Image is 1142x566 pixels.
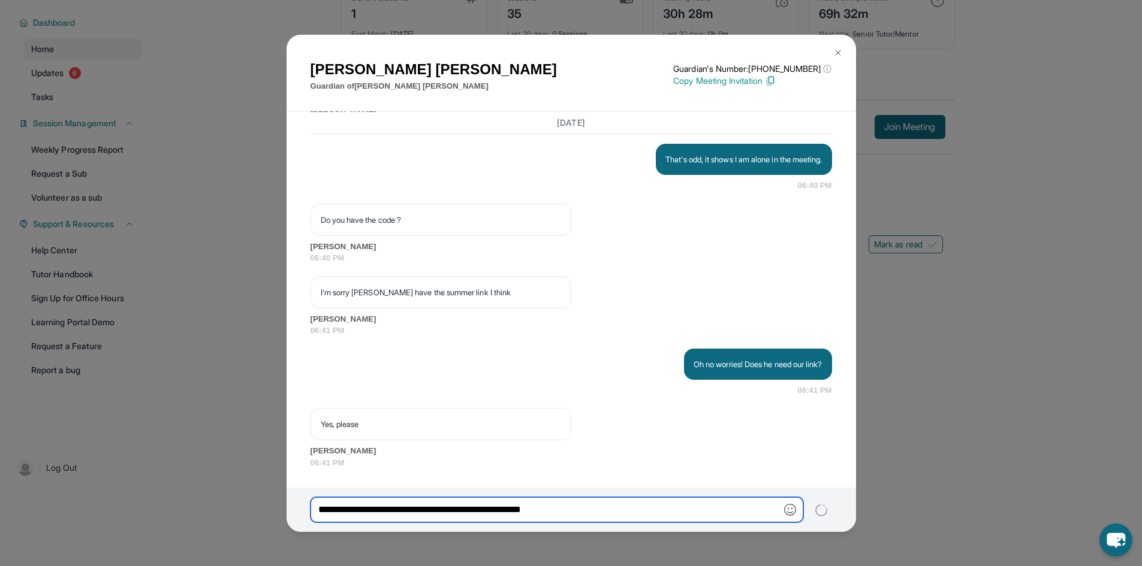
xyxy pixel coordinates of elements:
span: 06:41 PM [798,385,832,396]
p: Oh no worries! Does he need our link? [694,358,822,370]
p: Guardian of [PERSON_NAME] [PERSON_NAME] [311,80,557,92]
span: [PERSON_NAME] [311,445,832,457]
h1: [PERSON_NAME] [PERSON_NAME] [311,59,557,80]
p: Do you have the code ? [321,214,561,226]
span: [PERSON_NAME] [311,313,832,325]
button: chat-button [1099,523,1132,556]
span: 06:41 PM [311,457,832,469]
p: Copy Meeting Invitation [673,75,831,87]
span: [PERSON_NAME] [311,241,832,253]
h3: [DATE] [311,116,832,128]
span: 06:41 PM [311,325,832,337]
p: That's odd, it shows I am alone in the meeting. [665,153,822,165]
span: 06:40 PM [798,180,832,192]
p: Yes, please [321,418,561,430]
p: Guardian's Number: [PHONE_NUMBER] [673,63,831,75]
span: 06:40 PM [311,252,832,264]
img: Emoji [784,504,796,516]
span: ⓘ [823,63,831,75]
img: Close Icon [833,48,843,57]
img: Copy Icon [765,75,776,86]
p: I'm sorry [PERSON_NAME] have the summer link I think [321,286,561,298]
